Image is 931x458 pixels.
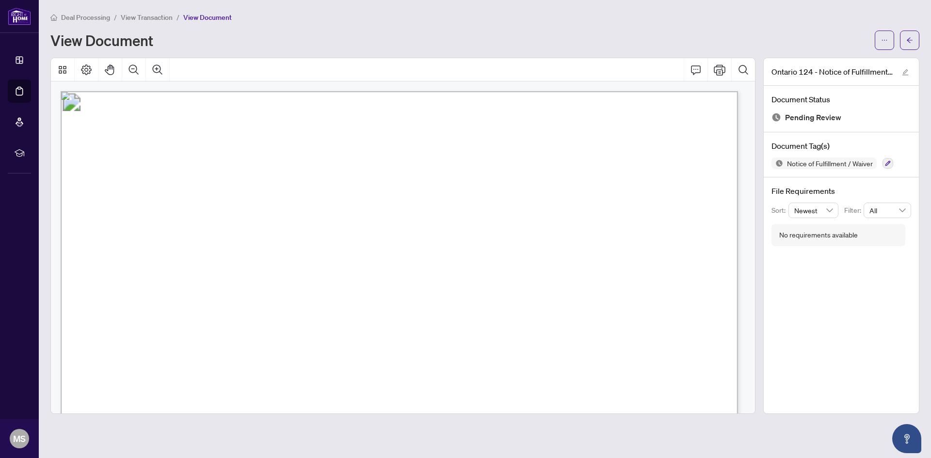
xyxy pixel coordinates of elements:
[783,160,877,167] span: Notice of Fulfillment / Waiver
[771,185,911,197] h4: File Requirements
[771,66,893,78] span: Ontario 124 - Notice of Fulfillment of Condition 2 3.pdf
[50,32,153,48] h1: View Document
[794,203,833,218] span: Newest
[844,205,864,216] p: Filter:
[881,37,888,44] span: ellipsis
[771,158,783,169] img: Status Icon
[869,203,905,218] span: All
[13,432,26,445] span: MS
[121,13,173,22] span: View Transaction
[8,7,31,25] img: logo
[771,205,788,216] p: Sort:
[771,112,781,122] img: Document Status
[785,111,841,124] span: Pending Review
[183,13,232,22] span: View Document
[114,12,117,23] li: /
[779,230,858,240] div: No requirements available
[906,37,913,44] span: arrow-left
[892,424,921,453] button: Open asap
[902,69,909,76] span: edit
[61,13,110,22] span: Deal Processing
[771,140,911,152] h4: Document Tag(s)
[771,94,911,105] h4: Document Status
[177,12,179,23] li: /
[50,14,57,21] span: home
